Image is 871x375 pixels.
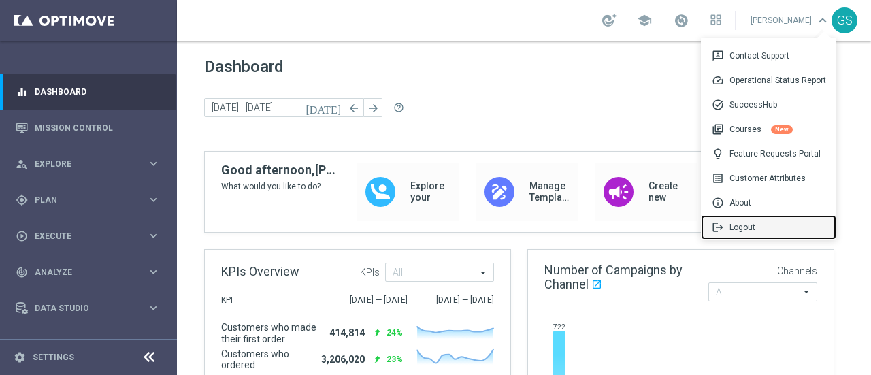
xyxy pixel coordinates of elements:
[16,230,28,242] i: play_circle_outline
[701,44,836,68] div: Contact Support
[14,351,26,363] i: settings
[16,158,28,170] i: person_search
[16,266,147,278] div: Analyze
[701,166,836,191] a: list_altCustomer Attributes
[16,302,147,314] div: Data Studio
[16,86,28,98] i: equalizer
[712,221,729,233] span: logout
[701,93,836,117] div: SuccessHub
[712,50,729,62] span: 3p
[701,191,836,215] a: infoAbout
[35,196,147,204] span: Plan
[15,303,161,314] button: Data Studio keyboard_arrow_right
[701,117,836,142] div: Courses
[815,13,830,28] span: keyboard_arrow_down
[712,197,729,209] span: info
[712,172,729,184] span: list_alt
[15,267,161,278] button: track_changes Analyze keyboard_arrow_right
[147,265,160,278] i: keyboard_arrow_right
[35,326,142,362] a: Optibot
[16,230,147,242] div: Execute
[147,157,160,170] i: keyboard_arrow_right
[701,166,836,191] div: Customer Attributes
[16,74,160,110] div: Dashboard
[712,123,729,135] span: library_books
[749,10,832,31] a: [PERSON_NAME]keyboard_arrow_down 3pContact Support speedOperational Status Report task_altSuccess...
[35,110,160,146] a: Mission Control
[637,13,652,28] span: school
[35,232,147,240] span: Execute
[15,159,161,169] button: person_search Explore keyboard_arrow_right
[701,44,836,68] a: 3pContact Support
[35,74,160,110] a: Dashboard
[15,123,161,133] button: Mission Control
[16,266,28,278] i: track_changes
[701,215,836,240] a: logoutLogout
[16,326,160,362] div: Optibot
[16,338,28,350] i: lightbulb
[15,231,161,242] button: play_circle_outline Execute keyboard_arrow_right
[35,160,147,168] span: Explore
[701,68,836,93] a: speedOperational Status Report
[35,304,147,312] span: Data Studio
[832,7,857,33] div: GS
[701,68,836,93] div: Operational Status Report
[15,195,161,206] button: gps_fixed Plan keyboard_arrow_right
[701,93,836,117] a: task_altSuccessHub
[712,99,729,111] span: task_alt
[147,301,160,314] i: keyboard_arrow_right
[147,193,160,206] i: keyboard_arrow_right
[16,158,147,170] div: Explore
[701,191,836,215] div: About
[16,110,160,146] div: Mission Control
[771,125,793,134] div: New
[16,194,28,206] i: gps_fixed
[15,86,161,97] button: equalizer Dashboard
[33,353,74,361] a: Settings
[16,194,147,206] div: Plan
[701,215,836,240] div: Logout
[147,229,160,242] i: keyboard_arrow_right
[712,74,729,86] span: speed
[712,148,729,160] span: lightbulb
[701,142,836,166] a: lightbulbFeature Requests Portal
[35,268,147,276] span: Analyze
[701,142,836,166] div: Feature Requests Portal
[701,117,836,142] a: library_booksCoursesNew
